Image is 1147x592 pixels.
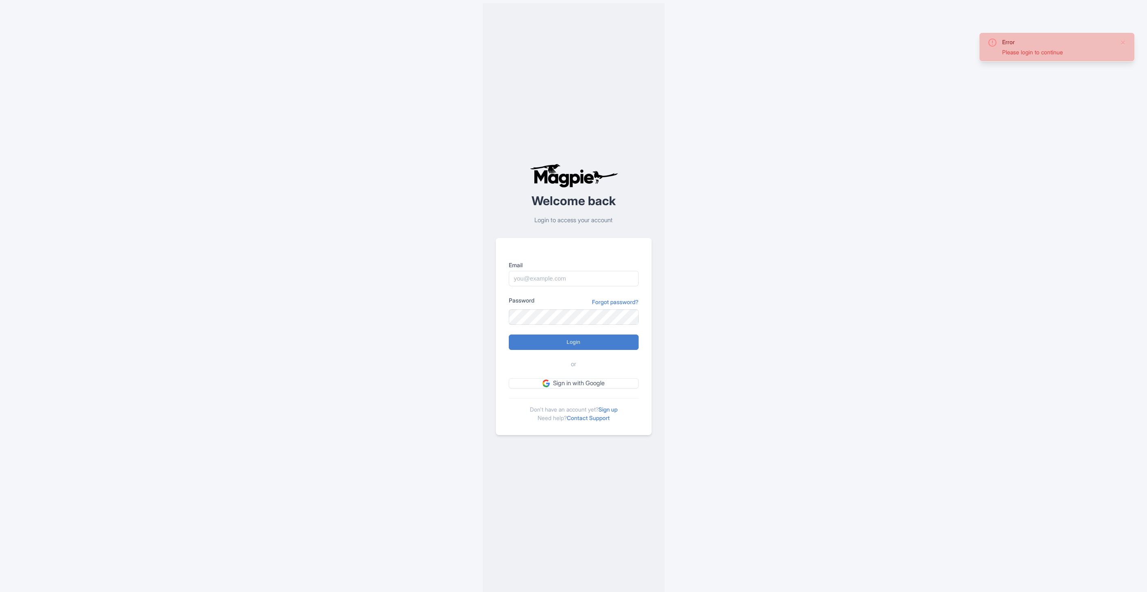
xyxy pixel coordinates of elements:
[1002,48,1113,56] div: Please login to continue
[567,414,610,421] a: Contact Support
[571,360,576,369] span: or
[1120,38,1126,47] button: Close
[592,298,639,306] a: Forgot password?
[528,163,619,188] img: logo-ab69f6fb50320c5b225c76a69d11143b.png
[542,380,550,387] img: google.svg
[509,335,639,350] input: Login
[496,216,652,225] p: Login to access your account
[509,271,639,286] input: you@example.com
[509,296,534,305] label: Password
[509,378,639,388] a: Sign in with Google
[509,398,639,422] div: Don't have an account yet? Need help?
[598,406,618,413] a: Sign up
[1002,38,1113,46] div: Error
[509,261,639,269] label: Email
[496,194,652,208] h2: Welcome back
